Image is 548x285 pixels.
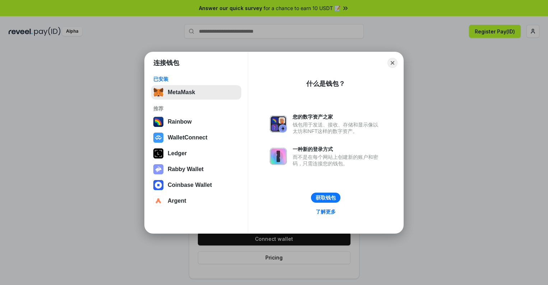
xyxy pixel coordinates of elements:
img: svg+xml,%3Csvg%20width%3D%2228%22%20height%3D%2228%22%20viewBox%3D%220%200%2028%2028%22%20fill%3D... [153,180,163,190]
div: Rabby Wallet [168,166,204,173]
div: WalletConnect [168,134,208,141]
div: Rainbow [168,119,192,125]
button: MetaMask [151,85,241,100]
div: 钱包用于发送、接收、存储和显示像以太坊和NFT这样的数字资产。 [293,121,382,134]
div: Ledger [168,150,187,157]
img: svg+xml,%3Csvg%20xmlns%3D%22http%3A%2F%2Fwww.w3.org%2F2000%2Fsvg%22%20fill%3D%22none%22%20viewBox... [270,148,287,165]
div: 获取钱包 [316,194,336,201]
img: svg+xml,%3Csvg%20width%3D%2228%22%20height%3D%2228%22%20viewBox%3D%220%200%2028%2028%22%20fill%3D... [153,133,163,143]
div: 而不是在每个网站上创建新的账户和密码，只需连接您的钱包。 [293,154,382,167]
div: 您的数字资产之家 [293,114,382,120]
div: 推荐 [153,105,239,112]
div: MetaMask [168,89,195,96]
div: Argent [168,198,186,204]
img: svg+xml,%3Csvg%20xmlns%3D%22http%3A%2F%2Fwww.w3.org%2F2000%2Fsvg%22%20width%3D%2228%22%20height%3... [153,148,163,158]
button: Rainbow [151,115,241,129]
a: 了解更多 [311,207,340,216]
img: svg+xml,%3Csvg%20fill%3D%22none%22%20height%3D%2233%22%20viewBox%3D%220%200%2035%2033%22%20width%... [153,87,163,97]
img: svg+xml,%3Csvg%20width%3D%22120%22%20height%3D%22120%22%20viewBox%3D%220%200%20120%20120%22%20fil... [153,117,163,127]
button: 获取钱包 [311,193,340,203]
div: 一种新的登录方式 [293,146,382,152]
button: WalletConnect [151,130,241,145]
img: svg+xml,%3Csvg%20xmlns%3D%22http%3A%2F%2Fwww.w3.org%2F2000%2Fsvg%22%20fill%3D%22none%22%20viewBox... [153,164,163,174]
button: Rabby Wallet [151,162,241,176]
button: Coinbase Wallet [151,178,241,192]
button: Ledger [151,146,241,161]
img: svg+xml,%3Csvg%20width%3D%2228%22%20height%3D%2228%22%20viewBox%3D%220%200%2028%2028%22%20fill%3D... [153,196,163,206]
div: 了解更多 [316,208,336,215]
img: svg+xml,%3Csvg%20xmlns%3D%22http%3A%2F%2Fwww.w3.org%2F2000%2Fsvg%22%20fill%3D%22none%22%20viewBox... [270,115,287,133]
h1: 连接钱包 [153,59,179,67]
button: Argent [151,194,241,208]
div: 已安装 [153,76,239,82]
div: Coinbase Wallet [168,182,212,188]
div: 什么是钱包？ [306,79,345,88]
button: Close [387,58,398,68]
